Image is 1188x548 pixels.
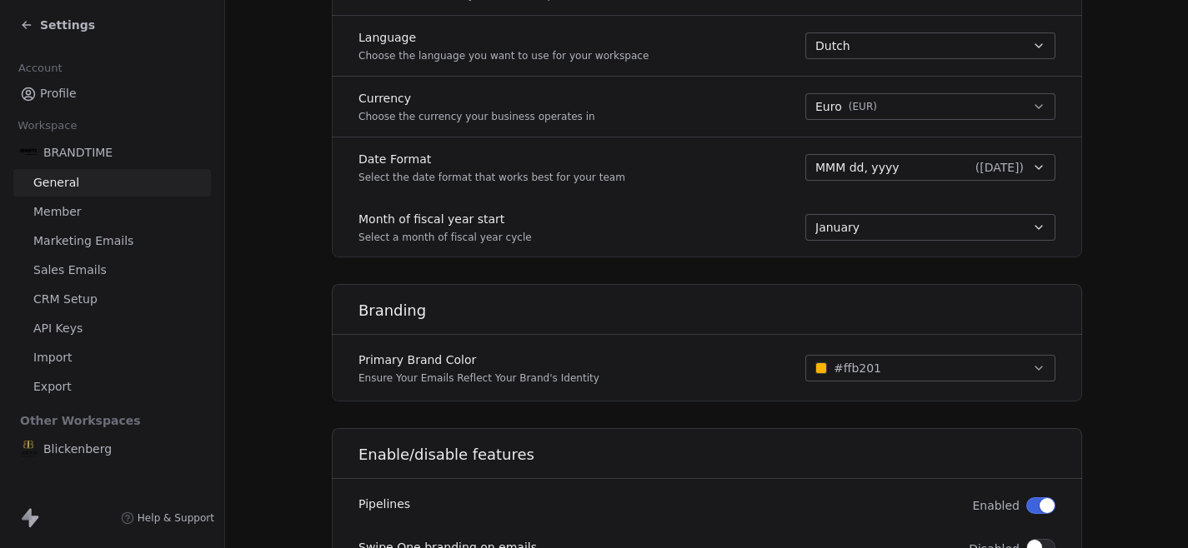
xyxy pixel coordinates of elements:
a: General [13,169,211,197]
label: Date Format [358,151,625,167]
span: Settings [40,17,95,33]
a: Sales Emails [13,257,211,284]
span: Export [33,378,72,396]
span: Workspace [11,113,84,138]
span: January [815,219,860,236]
img: Kopie%20van%20LOGO%20BRNDTIME%20WIT%20PNG%20(1).png [20,144,37,161]
span: Blickenberg [43,441,112,457]
p: Choose the language you want to use for your workspace [358,49,649,62]
h1: Enable/disable features [358,445,1083,465]
a: API Keys [13,315,211,342]
a: Export [13,373,211,401]
p: Select a month of fiscal year cycle [358,231,532,244]
span: API Keys [33,320,83,337]
span: ( [DATE] ) [975,159,1023,176]
label: Currency [358,90,595,107]
button: #ffb201 [805,355,1055,381]
label: Month of fiscal year start [358,211,532,227]
h1: Branding [358,301,1083,321]
a: Settings [20,17,95,33]
a: Marketing Emails [13,227,211,255]
a: CRM Setup [13,286,211,313]
p: Ensure Your Emails Reflect Your Brand's Identity [358,371,599,385]
span: Help & Support [138,511,214,525]
a: Profile [13,80,211,107]
a: Member [13,198,211,226]
button: Euro(EUR) [805,93,1055,120]
span: BRANDTIME [43,144,113,161]
label: Pipelines [358,496,410,512]
span: Euro [815,98,842,116]
label: Primary Brand Color [358,351,599,368]
span: Member [33,203,82,221]
span: MMM dd, yyyy [815,159,900,176]
a: Import [13,344,211,371]
a: Help & Support [121,511,214,525]
span: Other Workspaces [13,407,148,434]
span: Dutch [815,37,850,54]
span: General [33,174,79,192]
span: Sales Emails [33,262,107,279]
span: Import [33,349,72,366]
span: ( EUR ) [848,100,876,113]
label: Language [358,29,649,46]
p: Select the date format that works best for your team [358,171,625,184]
img: logo-blickenberg-feestzalen_800.png [20,441,37,457]
span: #ffb201 [834,360,881,377]
p: Choose the currency your business operates in [358,110,595,123]
span: CRM Setup [33,291,98,308]
span: Marketing Emails [33,232,133,250]
span: Account [11,56,69,81]
span: Enabled [972,497,1020,514]
span: Profile [40,85,77,102]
